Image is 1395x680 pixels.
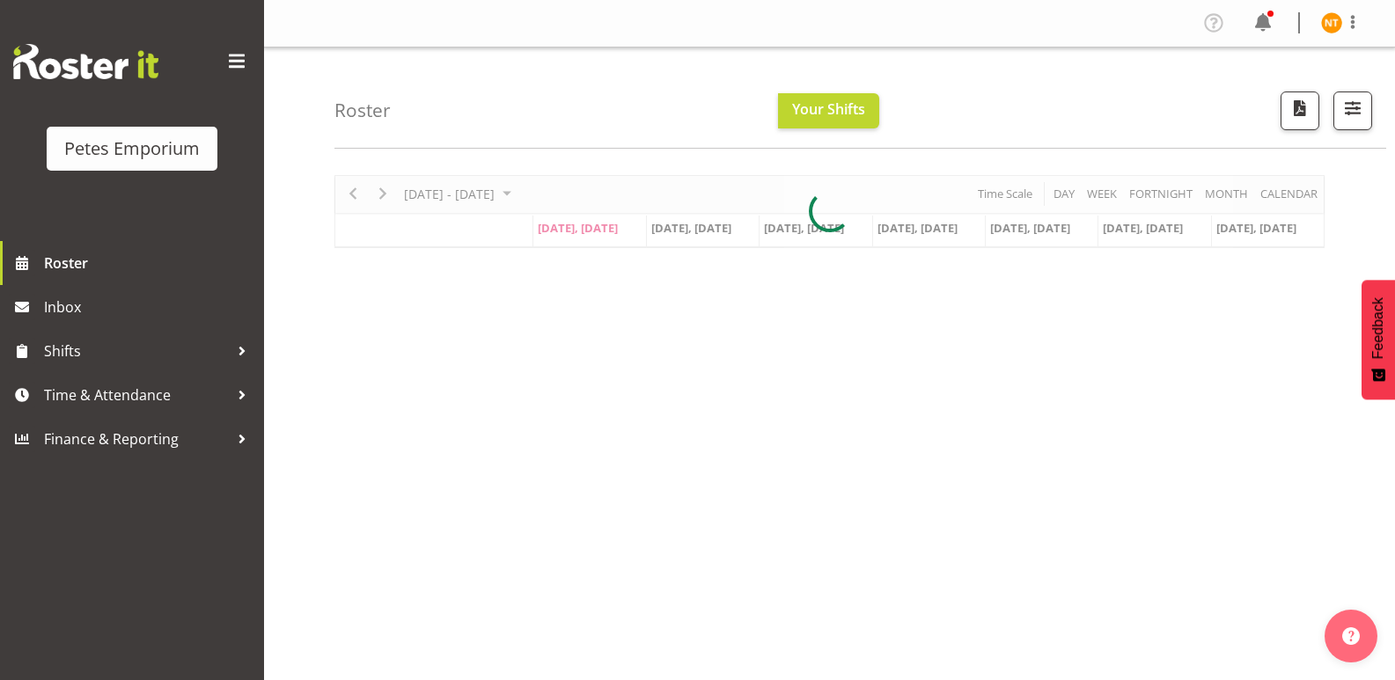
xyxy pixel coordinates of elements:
img: nicole-thomson8388.jpg [1321,12,1342,33]
button: Filter Shifts [1333,91,1372,130]
h4: Roster [334,100,391,121]
span: Inbox [44,294,255,320]
button: Download a PDF of the roster according to the set date range. [1281,91,1319,130]
span: Feedback [1370,297,1386,359]
span: Finance & Reporting [44,426,229,452]
img: Rosterit website logo [13,44,158,79]
button: Your Shifts [778,93,879,128]
img: help-xxl-2.png [1342,627,1360,645]
span: Roster [44,250,255,276]
span: Shifts [44,338,229,364]
div: Petes Emporium [64,135,200,162]
span: Time & Attendance [44,382,229,408]
button: Feedback - Show survey [1362,280,1395,399]
span: Your Shifts [792,99,865,119]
